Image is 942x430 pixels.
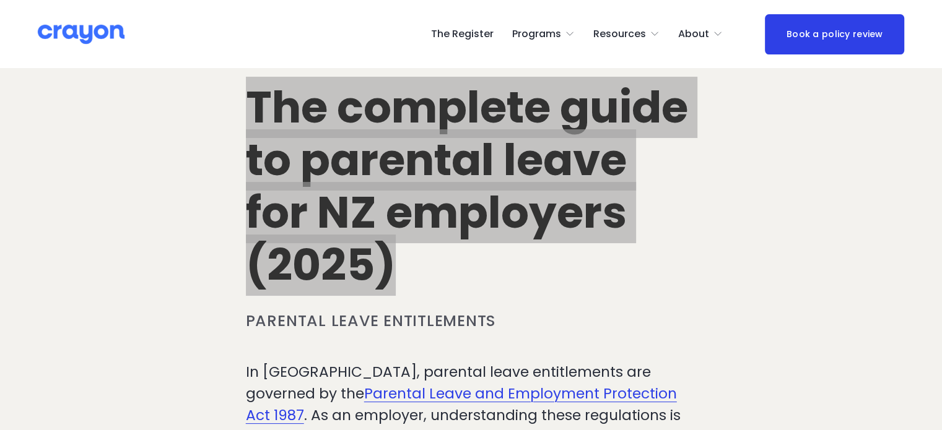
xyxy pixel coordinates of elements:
[431,24,494,44] a: The Register
[878,350,936,408] iframe: Tidio Chat
[512,24,575,44] a: folder dropdown
[512,25,561,43] span: Programs
[246,82,697,292] h1: The complete guide to parental leave for NZ employers (2025)
[593,24,660,44] a: folder dropdown
[678,24,723,44] a: folder dropdown
[246,384,677,425] a: Parental Leave and Employment Protection Act 1987
[246,310,496,332] a: Parental leave entitlements
[38,24,124,45] img: Crayon
[593,25,646,43] span: Resources
[678,25,709,43] span: About
[765,14,904,54] a: Book a policy review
